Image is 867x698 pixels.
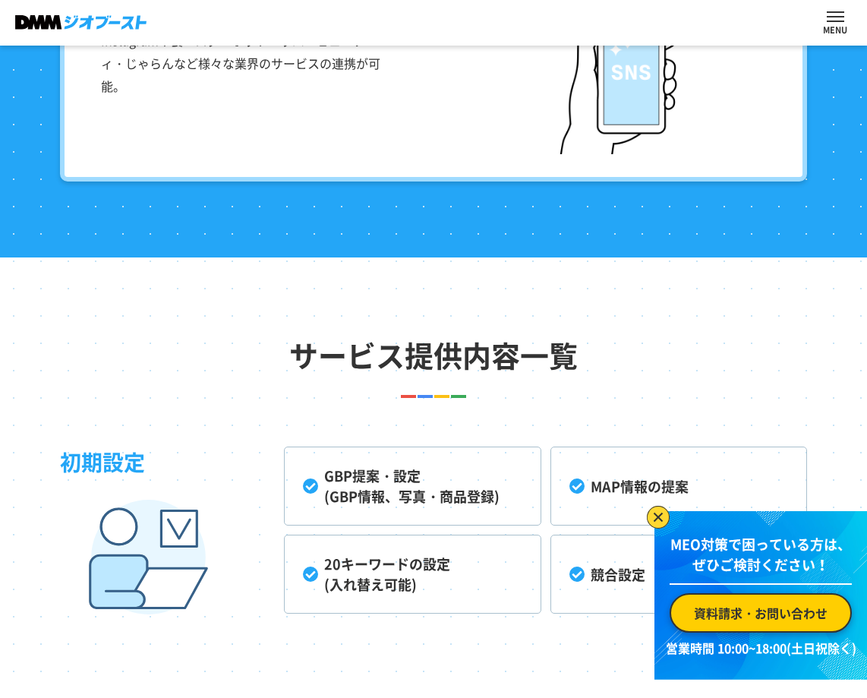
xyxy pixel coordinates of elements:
p: MEO対策で困っている方は、 ぜひご検討ください！ [670,534,852,585]
img: バナーを閉じる [647,506,670,529]
span: 資料請求・お問い合わせ [694,604,828,622]
p: Instagramや食べログ・ホットペッパービューティ・じゃらんなど様々な業界のサービスの連携が可能。 [101,30,386,97]
h3: 初期設定 [60,447,284,629]
p: 営業時間 10:00~18:00(土日祝除く) [664,639,858,657]
li: MAP情報の提案 [550,447,807,526]
li: 20キーワードの設定 (入れ替え可能) [284,535,541,614]
li: GBP提案・設定 (GBP情報、写真・商品登録) [284,447,541,526]
button: ナビを開閉する [827,11,844,22]
li: 競合設定 [550,535,807,614]
img: DMMジオブースト [15,15,147,30]
a: 資料請求・お問い合わせ [670,593,852,633]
